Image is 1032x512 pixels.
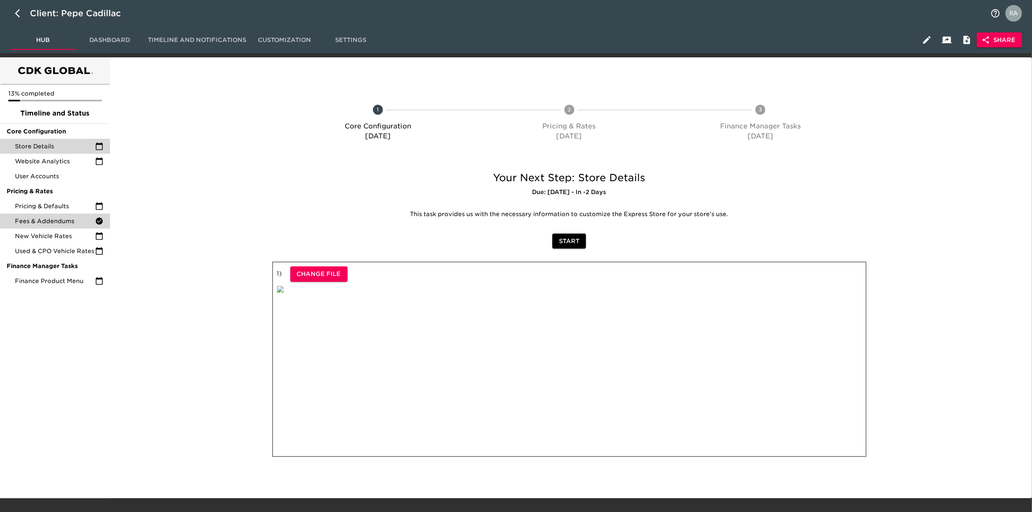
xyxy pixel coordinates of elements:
span: Timeline and Status [7,108,103,118]
p: Pricing & Rates [477,121,662,131]
h5: Your Next Step: Store Details [272,171,866,185]
span: Core Configuration [7,127,103,135]
span: Finance Manager Tasks [7,262,103,270]
button: Internal Notes and Comments [957,30,977,50]
p: 13% completed [8,89,102,98]
p: [DATE] [668,131,853,141]
span: Share [983,35,1015,45]
span: Hub [15,35,71,45]
button: Edit Hub [917,30,937,50]
span: Finance Product Menu [15,277,95,285]
button: Share [977,32,1022,48]
span: Pricing & Defaults [15,202,95,210]
span: Dashboard [81,35,138,45]
span: Store Details [15,142,95,150]
button: notifications [985,3,1005,23]
span: Fees & Addendums [15,217,95,225]
button: Change File [290,266,348,282]
p: Core Configuration [286,121,471,131]
button: Client View [937,30,957,50]
p: [DATE] [286,131,471,141]
img: Profile [1005,5,1022,22]
button: Start [552,234,586,249]
span: Customization [256,35,313,45]
div: Client: Pepe Cadillac [30,7,132,20]
span: Website Analytics [15,157,95,165]
p: [DATE] [477,131,662,141]
span: Used & CPO Vehicle Rates [15,247,95,255]
span: Pricing & Rates [7,187,103,195]
span: User Accounts [15,172,103,180]
span: Settings [323,35,379,45]
text: 3 [759,106,762,113]
p: This task provides us with the necessary information to customize the Express Store for your stor... [279,210,860,219]
text: 2 [568,106,571,113]
div: 1 ) [272,262,866,457]
h6: Due: [DATE] - In -2 Days [272,188,866,197]
img: qkibX1zbU72zw90W6Gan%2FTemplates%2FRjS7uaFIXtg43HUzxvoG%2F3e51d9d6-1114-4229-a5bf-f5ca567b6beb.jpg [277,286,284,293]
span: Start [559,236,579,246]
p: Finance Manager Tasks [668,121,853,131]
span: Change File [297,269,341,279]
span: New Vehicle Rates [15,232,95,240]
text: 1 [377,106,379,113]
span: Timeline and Notifications [148,35,246,45]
